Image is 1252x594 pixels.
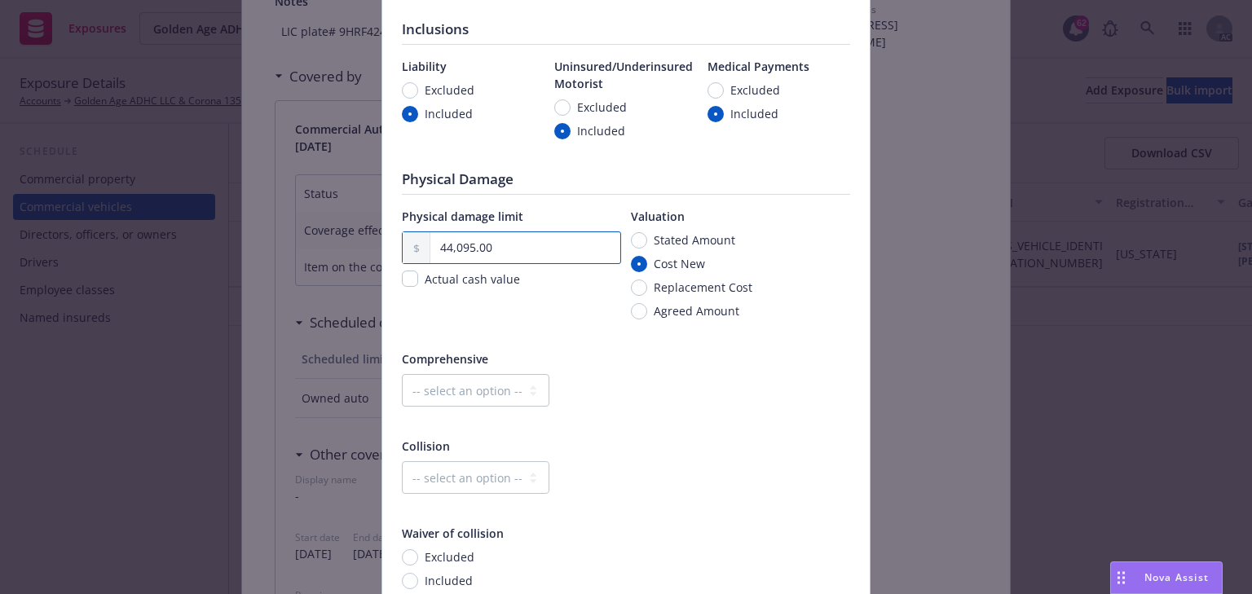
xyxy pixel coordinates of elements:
[654,255,705,272] span: Cost New
[402,170,850,187] h1: Physical Damage
[402,351,488,367] span: Comprehensive
[708,59,809,74] span: Medical Payments
[654,302,739,319] span: Agreed Amount
[430,232,620,263] input: 0.00
[402,526,504,541] span: Waiver of collision
[1111,562,1131,593] div: Drag to move
[425,548,474,565] span: Excluded
[425,572,473,589] span: Included
[402,573,418,589] input: Included
[554,123,571,139] input: Included
[730,105,778,122] span: Included
[1144,570,1209,584] span: Nova Assist
[631,256,647,272] input: Cost New
[654,231,735,249] span: Stated Amount
[402,106,418,122] input: Included
[631,279,647,296] input: Replacement Cost
[554,99,571,116] input: Excluded
[730,81,780,99] span: Excluded
[425,105,473,122] span: Included
[402,20,850,37] h1: Inclusions
[654,279,752,296] span: Replacement Cost
[631,209,685,224] span: Valuation
[425,271,520,287] span: Actual cash value
[402,549,418,565] input: Excluded
[631,303,647,319] input: Agreed Amount
[631,232,647,249] input: Stated Amount
[425,81,474,99] span: Excluded
[577,122,625,139] span: Included
[1110,561,1223,594] button: Nova Assist
[402,82,418,99] input: Excluded
[402,209,523,224] span: Physical damage limit
[708,106,724,122] input: Included
[708,82,724,99] input: Excluded
[402,59,447,74] span: Liability
[577,99,627,116] span: Excluded
[554,59,693,91] span: Uninsured/Underinsured Motorist
[402,438,450,454] span: Collision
